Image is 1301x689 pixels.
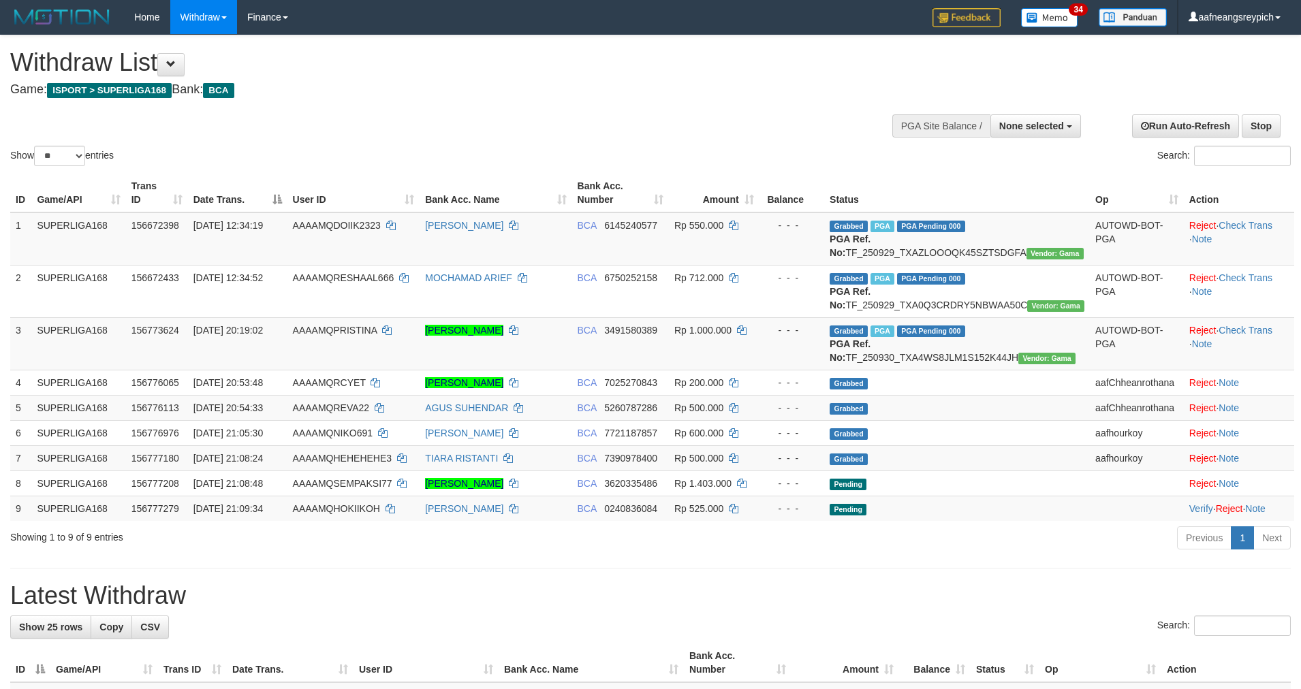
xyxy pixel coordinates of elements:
[674,377,723,388] span: Rp 200.000
[1219,478,1239,489] a: Note
[674,272,723,283] span: Rp 712.000
[1177,526,1232,549] a: Previous
[604,272,657,283] span: Copy 6750252158 to clipboard
[193,377,263,388] span: [DATE] 20:53:48
[10,265,31,317] td: 2
[10,643,50,682] th: ID: activate to sort column descending
[31,445,125,470] td: SUPERLIGA168
[31,420,125,445] td: SUPERLIGA168
[1219,272,1272,283] a: Check Trans
[871,273,894,285] span: Marked by aafsoycanthlai
[871,325,894,337] span: Marked by aafsoycanthlai
[674,428,723,438] span: Rp 600.000
[193,428,263,438] span: [DATE] 21:05:30
[10,7,114,27] img: MOTION_logo.png
[10,317,31,370] td: 3
[131,428,179,438] span: 156776976
[765,219,819,232] div: - - -
[1189,402,1217,413] a: Reject
[1245,503,1266,514] a: Note
[1184,370,1294,395] td: ·
[10,212,31,266] td: 1
[1184,496,1294,521] td: · ·
[193,453,263,464] span: [DATE] 21:08:24
[830,325,868,337] span: Grabbed
[1194,146,1291,166] input: Search:
[765,323,819,337] div: - - -
[1189,325,1217,336] a: Reject
[10,174,31,212] th: ID
[1219,377,1239,388] a: Note
[10,146,114,166] label: Show entries
[131,503,179,514] span: 156777279
[669,174,759,212] th: Amount: activate to sort column ascending
[830,221,868,232] span: Grabbed
[1189,272,1217,283] a: Reject
[193,503,263,514] span: [DATE] 21:09:34
[674,478,732,489] span: Rp 1.403.000
[1099,8,1167,27] img: panduan.png
[31,395,125,420] td: SUPERLIGA168
[990,114,1081,138] button: None selected
[10,445,31,470] td: 7
[765,271,819,285] div: - - -
[425,220,503,231] a: [PERSON_NAME]
[91,615,132,639] a: Copy
[10,420,31,445] td: 6
[572,174,669,212] th: Bank Acc. Number: activate to sort column ascending
[293,478,392,489] span: AAAAMQSEMPAKSI77
[354,643,499,682] th: User ID: activate to sort column ascending
[1090,445,1184,470] td: aafhourkoy
[50,643,158,682] th: Game/API: activate to sort column ascending
[293,453,392,464] span: AAAAMQHEHEHEHE3
[1192,234,1212,244] a: Note
[578,377,597,388] span: BCA
[604,428,657,438] span: Copy 7721187857 to clipboard
[999,121,1064,131] span: None selected
[158,643,227,682] th: Trans ID: activate to sort column ascending
[1242,114,1281,138] a: Stop
[1090,317,1184,370] td: AUTOWD-BOT-PGA
[1090,395,1184,420] td: aafChheanrothana
[824,174,1090,212] th: Status
[31,174,125,212] th: Game/API: activate to sort column ascending
[1231,526,1254,549] a: 1
[1157,146,1291,166] label: Search:
[830,273,868,285] span: Grabbed
[578,453,597,464] span: BCA
[131,272,179,283] span: 156672433
[830,378,868,389] span: Grabbed
[31,317,125,370] td: SUPERLIGA168
[131,478,179,489] span: 156777208
[830,286,871,310] b: PGA Ref. No:
[203,83,234,98] span: BCA
[824,317,1090,370] td: TF_250930_TXA4WS8JLM1S152K44JH
[425,453,498,464] a: TIARA RISTANTI
[1189,503,1213,514] a: Verify
[604,220,657,231] span: Copy 6145240577 to clipboard
[1194,615,1291,636] input: Search:
[10,496,31,521] td: 9
[1219,428,1239,438] a: Note
[1184,174,1294,212] th: Action
[131,615,169,639] a: CSV
[604,325,657,336] span: Copy 3491580389 to clipboard
[193,478,263,489] span: [DATE] 21:08:48
[578,220,597,231] span: BCA
[604,453,657,464] span: Copy 7390978400 to clipboard
[1184,212,1294,266] td: · ·
[604,377,657,388] span: Copy 7025270843 to clipboard
[765,451,819,465] div: - - -
[1219,220,1272,231] a: Check Trans
[10,49,853,76] h1: Withdraw List
[897,273,965,285] span: PGA Pending
[824,212,1090,266] td: TF_250929_TXAZLOOOQK45SZTSDGFA
[830,428,868,440] span: Grabbed
[425,478,503,489] a: [PERSON_NAME]
[1026,248,1084,259] span: Vendor URL: https://trx31.1velocity.biz
[193,402,263,413] span: [DATE] 20:54:33
[578,325,597,336] span: BCA
[31,496,125,521] td: SUPERLIGA168
[578,402,597,413] span: BCA
[1184,265,1294,317] td: · ·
